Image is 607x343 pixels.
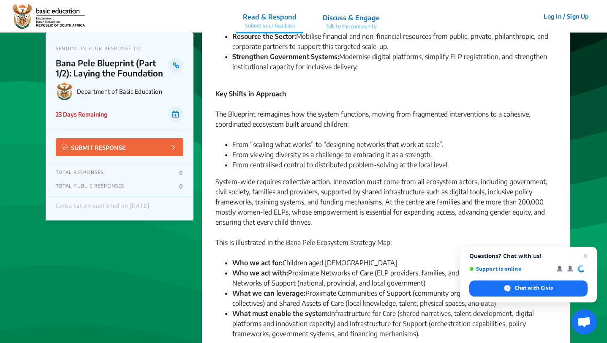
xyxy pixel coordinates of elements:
[62,144,69,151] img: Vector.jpg
[179,169,183,176] p: 0
[469,253,588,259] span: Questions? Chat with us!
[232,268,556,288] li: Proximate Networks of Care (ELP providers, families, and ELP partners) and National Networks of S...
[232,139,556,150] li: From “scaling what works” to “designing networks that work at scale”.
[56,58,169,78] p: Bana Pele Blueprint (Part 1/2): Laying the Foundation
[323,13,380,23] p: Discuss & Engage
[13,4,85,29] img: r3bhv9o7vttlwasn7lg2llmba4yf
[323,23,380,30] p: Talk to the community
[243,12,297,22] p: Read & Respond
[538,10,594,23] button: Log In / Sign Up
[232,259,283,267] strong: Who we act for:
[56,46,183,51] p: SENDING IN YOUR RESPONSE TO
[56,138,183,156] button: SUBMIT RESPONSE
[514,284,553,292] span: Chat with Civis
[215,99,556,139] div: The Blueprint reimagines how the system functions, moving from fragmented interventions to a cohe...
[232,32,296,41] strong: Resource the Sector:
[232,31,556,52] li: Mobilise financial and non-financial resources from public, private, philanthropic, and corporate...
[232,52,556,72] li: Modernise digital platforms, simplify ELP registration, and strengthen institutional capacity for...
[56,203,150,214] div: Consultation published on [DATE]
[215,177,556,237] div: System-wide requires collective action. Innovation must come from all ecosystem actors, including...
[215,90,286,98] strong: Key Shifts in Approach
[232,308,556,339] li: Infrastructure for Care (shared narratives, talent development, digital platforms and innovation ...
[572,309,597,335] div: Open chat
[179,183,183,190] p: 0
[232,269,288,277] strong: Who we act with:
[56,183,125,190] p: TOTAL PUBLIC RESPONSES
[62,142,126,152] p: SUBMIT RESPONSE
[215,237,556,258] div: This is illustrated in the Bana Pele Ecosystem Strategy Map:
[232,289,305,297] strong: What we can leverage:
[243,22,297,30] p: Submit your feedback
[56,110,107,119] p: 23 Days Remaining
[469,266,551,272] span: Support is online
[232,309,329,318] strong: What must enable the system:
[232,160,556,170] li: From centralised control to distributed problem-solving at the local level.
[56,82,73,100] img: Department of Basic Education logo
[232,150,556,160] li: From viewing diversity as a challenge to embracing it as a strength.
[232,258,556,268] li: Children aged [DEMOGRAPHIC_DATA]
[469,280,588,297] div: Chat with Civis
[56,169,104,176] p: TOTAL RESPONSES
[77,88,183,95] p: Department of Basic Education
[580,251,591,261] span: Close chat
[232,52,339,61] strong: Strengthen Government Systems:
[232,288,556,308] li: Proximate Communities of Support (community organisations, ELP and civil society collectives) and...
